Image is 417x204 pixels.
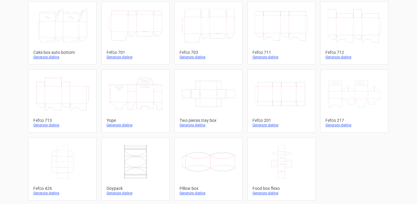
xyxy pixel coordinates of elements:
a: Fefco 711Generate dieline [247,2,316,65]
div: Generate dieline [252,123,310,128]
div: Pillow box [180,186,237,191]
div: Fefco 703 [180,50,237,55]
div: Generate dieline [34,191,92,196]
div: Generate dieline [252,55,310,60]
div: Generate dieline [325,123,383,128]
a: Fefco 217Generate dieline [320,70,388,133]
a: DoypackGenerate dieline [101,138,170,201]
div: Fefco 201 [252,118,310,123]
div: Fefco 217 [325,118,383,123]
a: Food box flexoGenerate dieline [247,138,316,201]
div: Fefco 713 [34,118,92,123]
div: Generate dieline [107,123,165,128]
div: Generate dieline [180,191,237,196]
div: Generate dieline [180,55,237,60]
div: Generate dieline [325,55,383,60]
a: Fefco 712Generate dieline [320,2,388,65]
a: Fefco 713Generate dieline [29,70,97,133]
a: Fefco 701Generate dieline [101,2,170,65]
div: Two pieces tray box [180,118,237,123]
div: Cake box auto bottom [34,50,92,55]
div: Doypack [107,186,165,191]
div: Generate dieline [107,55,165,60]
a: Fefco 201Generate dieline [247,70,316,133]
div: Food box flexo [252,186,310,191]
div: Fefco 711 [252,50,310,55]
div: Generate dieline [34,55,92,60]
a: Fefco 426Generate dieline [29,138,97,201]
div: Generate dieline [180,123,237,128]
div: Generate dieline [107,191,165,196]
div: Generate dieline [252,191,310,196]
div: Fefco 712 [325,50,383,55]
div: Yope [107,118,165,123]
a: Pillow boxGenerate dieline [174,138,243,201]
div: Generate dieline [34,123,92,128]
div: Fefco 701 [107,50,165,55]
a: YopeGenerate dieline [101,70,170,133]
div: Fefco 426 [34,186,92,191]
a: Two pieces tray boxGenerate dieline [174,70,243,133]
a: Cake box auto bottomGenerate dieline [29,2,97,65]
a: Fefco 703Generate dieline [174,2,243,65]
